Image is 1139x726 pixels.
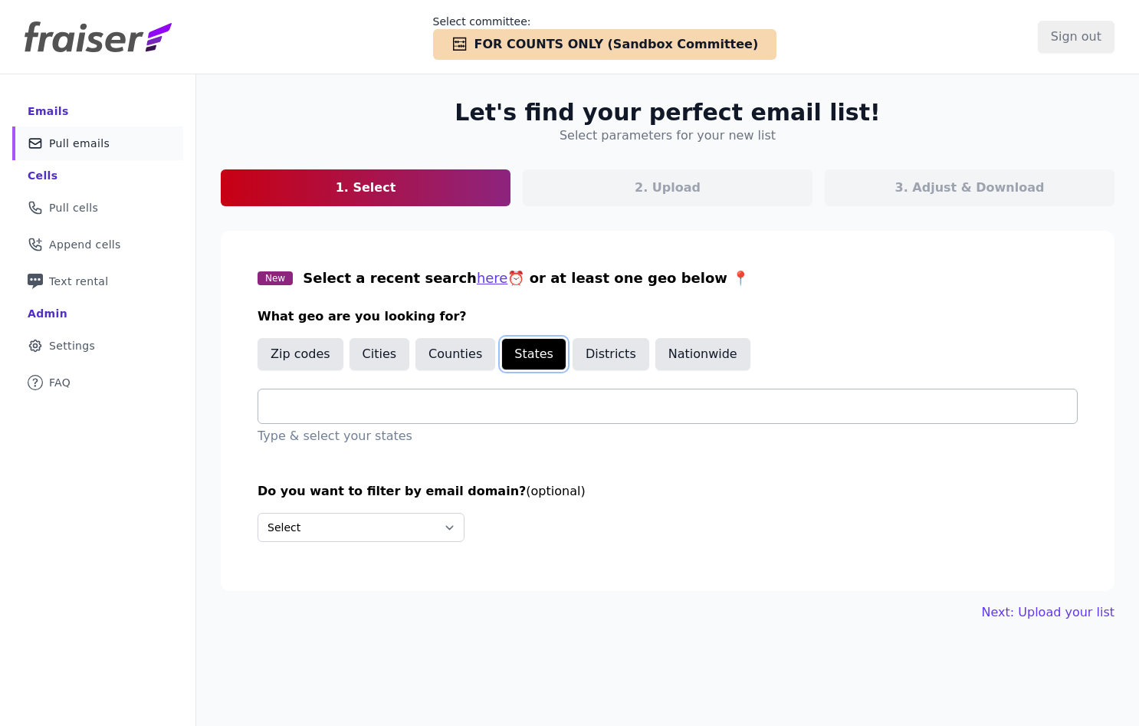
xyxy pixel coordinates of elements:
[258,271,293,285] span: New
[477,268,508,289] button: here
[12,228,183,261] a: Append cells
[526,484,585,498] span: (optional)
[49,136,110,151] span: Pull emails
[573,338,649,370] button: Districts
[336,179,396,197] p: 1. Select
[28,103,69,119] div: Emails
[258,484,526,498] span: Do you want to filter by email domain?
[474,35,759,54] span: FOR COUNTS ONLY (Sandbox Committee)
[12,329,183,363] a: Settings
[258,338,343,370] button: Zip codes
[415,338,495,370] button: Counties
[258,307,1078,326] h3: What geo are you looking for?
[1038,21,1114,53] input: Sign out
[49,274,109,289] span: Text rental
[12,366,183,399] a: FAQ
[433,14,777,60] a: Select committee: FOR COUNTS ONLY (Sandbox Committee)
[28,168,57,183] div: Cells
[28,306,67,321] div: Admin
[12,264,183,298] a: Text rental
[49,200,98,215] span: Pull cells
[12,126,183,160] a: Pull emails
[303,270,749,286] span: Select a recent search ⏰ or at least one geo below 📍
[221,169,510,206] a: 1. Select
[49,375,71,390] span: FAQ
[895,179,1045,197] p: 3. Adjust & Download
[49,338,95,353] span: Settings
[655,338,750,370] button: Nationwide
[258,427,1078,445] p: Type & select your states
[635,179,701,197] p: 2. Upload
[455,99,880,126] h2: Let's find your perfect email list!
[49,237,121,252] span: Append cells
[350,338,410,370] button: Cities
[433,14,777,29] p: Select committee:
[501,338,566,370] button: States
[12,191,183,225] a: Pull cells
[560,126,776,145] h4: Select parameters for your new list
[982,603,1114,622] button: Next: Upload your list
[25,21,172,52] img: Fraiser Logo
